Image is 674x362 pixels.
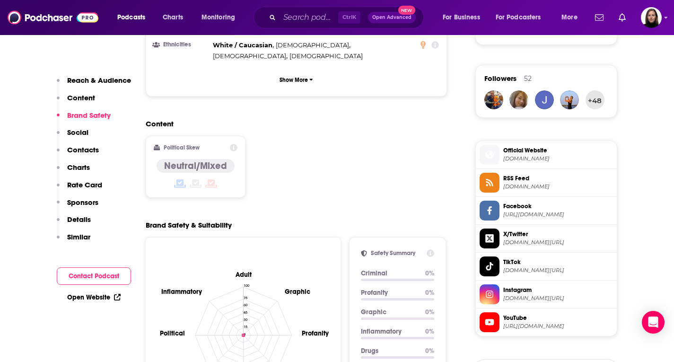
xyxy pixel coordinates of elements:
[213,51,288,62] span: ,
[289,52,363,60] span: [DEMOGRAPHIC_DATA]
[480,284,613,304] a: Instagram[DOMAIN_NAME][URL]
[503,314,613,322] span: YouTube
[641,7,662,28] img: User Profile
[615,9,630,26] a: Show notifications dropdown
[213,40,274,51] span: ,
[57,76,131,93] button: Reach & Audience
[57,180,102,198] button: Rate Card
[67,180,102,189] p: Rate Card
[503,146,613,155] span: Official Website
[67,76,131,85] p: Reach & Audience
[480,312,613,332] a: YouTube[URL][DOMAIN_NAME]
[8,9,98,26] img: Podchaser - Follow, Share and Rate Podcasts
[285,287,310,295] text: Graphic
[425,289,434,297] p: 0 %
[67,215,91,224] p: Details
[361,289,418,297] p: Profanity
[243,310,247,314] tspan: 45
[496,11,541,24] span: For Podcasters
[117,11,145,24] span: Podcasts
[361,308,418,316] p: Graphic
[503,183,613,190] span: rss.art19.com
[67,145,99,154] p: Contacts
[490,10,555,25] button: open menu
[484,74,516,83] span: Followers
[111,10,158,25] button: open menu
[591,9,607,26] a: Show notifications dropdown
[361,327,418,336] p: Inflammatory
[164,144,200,151] h2: Political Skew
[509,90,528,109] img: Slake1220
[503,202,613,211] span: Facebook
[338,11,360,24] span: Ctrl K
[503,295,613,302] span: instagram.com/askjulieryan
[213,52,286,60] span: [DEMOGRAPHIC_DATA]
[425,269,434,277] p: 0 %
[503,155,613,162] span: askjulieryan.com
[368,12,416,23] button: Open AdvancedNew
[480,256,613,276] a: TikTok[DOMAIN_NAME][URL]
[560,90,579,109] img: nvkniskern
[67,232,90,241] p: Similar
[480,201,613,221] a: Facebook[URL][DOMAIN_NAME]
[480,229,613,248] a: X/Twitter[DOMAIN_NAME][URL]
[213,41,272,49] span: White / Caucasian
[586,90,604,109] button: +48
[243,317,247,321] tspan: 30
[480,173,613,193] a: RSS Feed[DOMAIN_NAME]
[503,323,613,330] span: https://www.youtube.com/@askjulieryan
[263,7,433,28] div: Search podcasts, credits, & more...
[67,293,121,301] a: Open Website
[276,41,349,49] span: [DEMOGRAPHIC_DATA]
[67,93,95,102] p: Content
[484,90,503,109] img: desirannefarris
[503,267,613,274] span: tiktok.com/@askjulieryan
[67,128,88,137] p: Social
[67,111,111,120] p: Brand Safety
[243,303,247,307] tspan: 60
[67,198,98,207] p: Sponsors
[195,10,247,25] button: open menu
[154,42,209,48] h3: Ethnicities
[243,332,245,336] tspan: 0
[280,77,308,83] p: Show More
[159,329,184,337] text: Political
[561,11,578,24] span: More
[535,90,554,109] img: jessicafisk873
[154,71,439,88] button: Show More
[555,10,589,25] button: open menu
[164,160,227,172] h4: Neutral/Mixed
[425,347,434,355] p: 0 %
[57,111,111,128] button: Brand Safety
[243,295,247,300] tspan: 75
[146,221,232,230] h2: Brand Safety & Suitability
[642,311,665,334] div: Open Intercom Messenger
[201,11,235,24] span: Monitoring
[235,270,252,278] text: Adult
[302,329,329,337] text: Profanity
[361,347,418,355] p: Drugs
[361,269,418,277] p: Criminal
[57,145,99,163] button: Contacts
[161,287,202,295] text: Inflammatory
[57,128,88,145] button: Social
[503,239,613,246] span: twitter.com/AskJulieRyan
[163,11,183,24] span: Charts
[524,74,532,83] div: 52
[503,230,613,238] span: X/Twitter
[503,211,613,218] span: https://www.facebook.com/askjulieryan
[425,327,434,336] p: 0 %
[280,10,338,25] input: Search podcasts, credits, & more...
[436,10,492,25] button: open menu
[243,325,247,329] tspan: 15
[276,40,350,51] span: ,
[146,119,440,128] h2: Content
[398,6,415,15] span: New
[425,308,434,316] p: 0 %
[57,163,90,180] button: Charts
